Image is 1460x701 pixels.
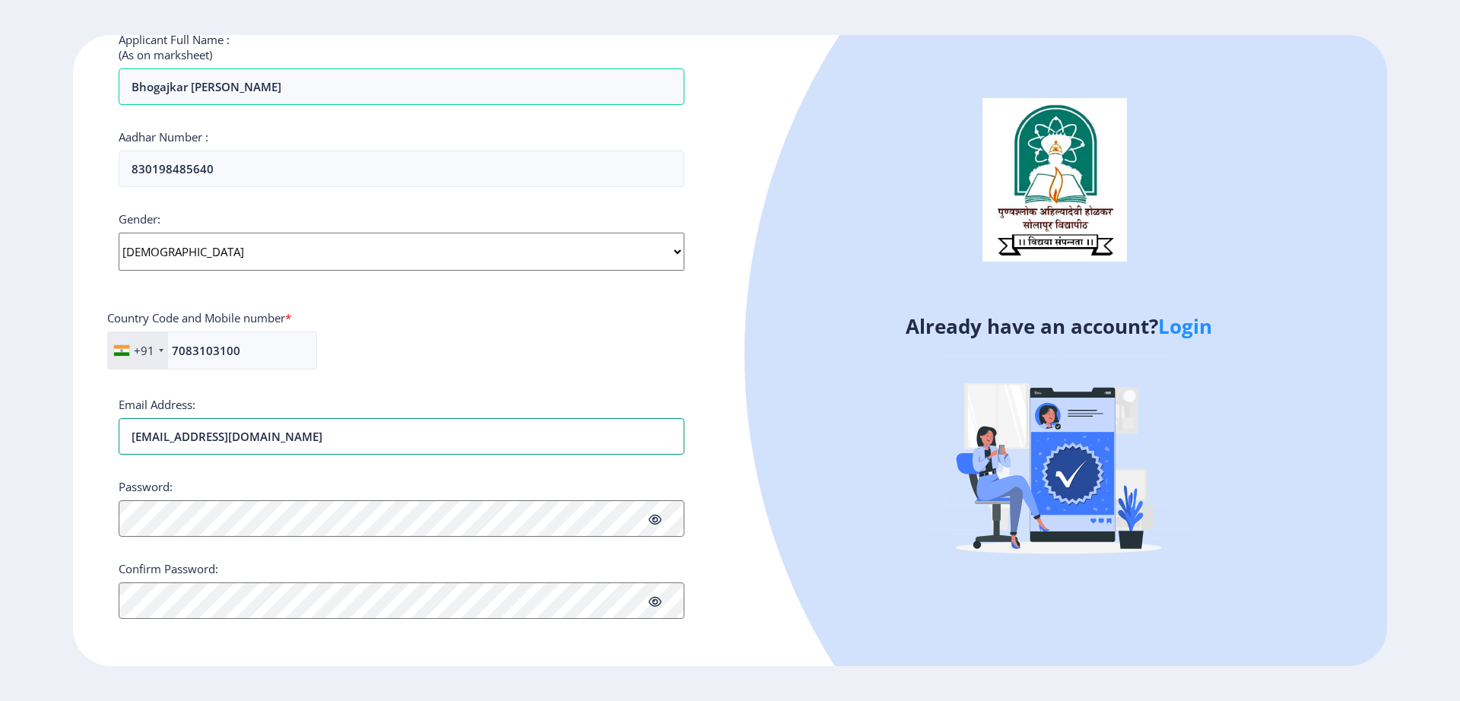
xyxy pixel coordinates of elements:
[119,561,218,576] label: Confirm Password:
[119,32,230,62] label: Applicant Full Name : (As on marksheet)
[741,314,1376,338] h4: Already have an account?
[119,211,160,227] label: Gender:
[119,129,208,144] label: Aadhar Number :
[119,151,684,187] input: Aadhar Number
[119,479,173,494] label: Password:
[107,310,291,325] label: Country Code and Mobile number
[107,331,317,370] input: Mobile No
[925,326,1192,592] img: Verified-rafiki.svg
[982,98,1127,261] img: logo
[108,332,168,369] div: India (भारत): +91
[134,343,154,358] div: +91
[119,68,684,105] input: Full Name
[1158,312,1212,340] a: Login
[119,397,195,412] label: Email Address:
[119,418,684,455] input: Email address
